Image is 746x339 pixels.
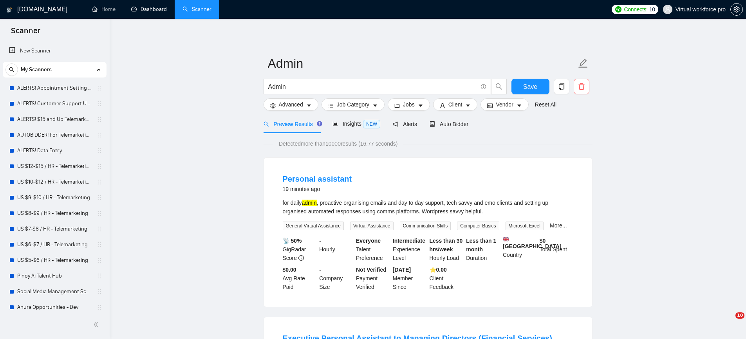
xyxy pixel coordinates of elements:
iframe: Intercom live chat [719,312,738,331]
b: $ 0 [540,238,546,244]
div: Tooltip anchor [316,120,323,127]
button: barsJob Categorycaret-down [322,98,385,111]
span: holder [96,148,103,154]
a: Social Media Management Scanner [17,284,92,299]
span: holder [96,304,103,310]
b: $0.00 [283,267,296,273]
input: Search Freelance Jobs... [268,82,477,92]
b: [GEOGRAPHIC_DATA] [503,236,562,249]
span: Computer Basics [457,222,499,230]
a: setting [730,6,743,13]
div: 19 minutes ago [283,184,352,194]
span: delete [574,83,589,90]
span: user [665,7,670,12]
img: 🇬🇧 [503,236,509,242]
b: Everyone [356,238,381,244]
span: caret-down [517,103,522,108]
span: My Scanners [21,62,52,78]
span: Communication Skills [400,222,451,230]
a: homeHome [92,6,116,13]
button: folderJobscaret-down [388,98,430,111]
div: Total Spent [538,236,575,262]
a: More... [550,222,567,229]
a: ALERTS! $15 and Up Telemarketing [17,112,92,127]
span: holder [96,289,103,295]
span: holder [96,85,103,91]
span: setting [270,103,276,108]
a: Anura Opportunities - Dev [17,299,92,315]
span: Microsoft Excel [506,222,544,230]
span: holder [96,132,103,138]
span: Alerts [393,121,417,127]
div: Hourly [318,236,354,262]
span: 10 [735,312,744,319]
b: Less than 1 month [466,238,496,252]
div: Member Since [391,265,428,291]
span: search [6,67,18,72]
span: caret-down [418,103,423,108]
div: Payment Verified [354,265,391,291]
span: Auto Bidder [430,121,468,127]
span: holder [96,179,103,185]
span: Connects: [624,5,648,14]
b: Intermediate [393,238,425,244]
span: caret-down [306,103,312,108]
div: Company Size [318,265,354,291]
b: Less than 30 hrs/week [430,238,463,252]
span: info-circle [298,255,304,261]
span: Advanced [279,100,303,109]
mark: admin [302,200,317,206]
span: Preview Results [264,121,320,127]
a: US $5-$6 / HR - Telemarketing [17,252,92,268]
button: delete [574,79,589,94]
a: Personal assistant [283,175,352,183]
div: Talent Preference [354,236,391,262]
span: General Virtual Assistance [283,222,344,230]
button: settingAdvancedcaret-down [264,98,318,111]
div: Duration [464,236,501,262]
a: searchScanner [182,6,211,13]
img: upwork-logo.png [615,6,621,13]
span: search [264,121,269,127]
span: holder [96,226,103,232]
button: copy [554,79,569,94]
span: robot [430,121,435,127]
span: holder [96,195,103,201]
span: holder [96,210,103,216]
div: Avg Rate Paid [281,265,318,291]
div: Hourly Load [428,236,465,262]
span: caret-down [465,103,471,108]
a: US $12-$15 / HR - Telemarketing [17,159,92,174]
b: - [319,238,321,244]
div: Country [501,236,538,262]
div: Experience Level [391,236,428,262]
span: Virtual Assistance [350,222,394,230]
span: holder [96,116,103,123]
b: 📡 50% [283,238,302,244]
span: area-chart [332,121,338,126]
span: Job Category [337,100,369,109]
a: ALERTS! Data Entry [17,143,92,159]
span: double-left [93,321,101,328]
a: AUTOBIDDER! For Telemarketing in the [GEOGRAPHIC_DATA] [17,127,92,143]
span: Scanner [5,25,47,41]
a: Pinoy Ai Talent Hub [17,268,92,284]
span: Jobs [403,100,415,109]
span: user [440,103,445,108]
div: for daily , proactive organising emails and day to day support, tech savvy and emo clients and se... [283,198,573,216]
div: Client Feedback [428,265,465,291]
button: Save [511,79,549,94]
a: ALERTS! Appointment Setting or Cold Calling [17,80,92,96]
button: search [5,63,18,76]
li: New Scanner [3,43,107,59]
span: NEW [363,120,380,128]
span: idcard [487,103,493,108]
b: ⭐️ 0.00 [430,267,447,273]
span: folder [394,103,400,108]
span: holder [96,273,103,279]
span: Detected more than 10000 results (16.77 seconds) [273,139,403,148]
span: Client [448,100,462,109]
span: holder [96,242,103,248]
span: holder [96,163,103,169]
